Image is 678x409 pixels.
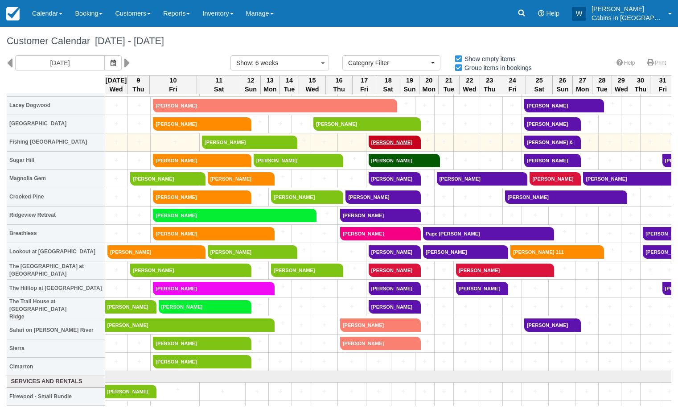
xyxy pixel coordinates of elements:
a: + [643,211,657,220]
a: Page [PERSON_NAME] [423,227,548,240]
i: Help [538,10,544,17]
a: + [643,265,657,275]
a: + [624,339,638,348]
a: + [578,339,596,348]
a: + [643,192,657,202]
a: + [481,137,500,147]
a: + [624,119,638,128]
a: + [662,211,677,220]
th: 17 Fri [352,75,376,94]
a: + [394,387,412,396]
a: Help [611,57,641,70]
a: + [662,339,677,348]
a: [PERSON_NAME] [313,117,415,131]
a: + [415,117,432,127]
label: Group items in bookings [454,61,538,74]
a: + [456,339,476,348]
a: + [578,357,596,366]
a: [PERSON_NAME] [208,245,292,259]
a: + [624,137,638,147]
a: + [643,101,657,110]
a: [PERSON_NAME] [208,172,269,186]
a: + [505,357,519,366]
a: + [662,101,677,110]
a: + [107,229,125,238]
a: + [481,302,500,311]
th: 12 Sun [241,75,260,94]
a: [PERSON_NAME] [369,264,415,277]
a: + [271,357,289,366]
img: checkfront-main-nav-mini-logo.png [6,7,20,21]
a: + [437,137,451,147]
a: + [575,318,596,328]
a: + [643,284,657,293]
p: Cabins in [GEOGRAPHIC_DATA] [592,13,663,22]
a: + [294,339,308,348]
a: + [340,387,364,396]
a: + [624,320,638,330]
a: + [313,302,335,311]
a: + [391,99,413,108]
a: + [505,211,519,220]
a: + [643,387,657,396]
a: + [418,101,432,110]
a: + [130,156,148,165]
a: + [151,385,197,394]
a: + [456,119,476,128]
a: + [502,282,519,291]
th: 13 Mon [260,75,279,94]
a: [PERSON_NAME] & [PERSON_NAME] [524,136,575,149]
a: + [643,302,657,311]
a: + [415,300,432,310]
th: 19 Sun [400,75,419,94]
a: [PERSON_NAME] [153,337,246,350]
a: [PERSON_NAME] [369,172,415,186]
a: + [340,357,364,366]
a: + [662,302,677,311]
a: + [437,387,451,396]
a: + [601,320,619,330]
a: + [624,229,638,238]
a: + [505,387,519,396]
a: + [456,211,476,220]
a: + [662,320,677,330]
a: + [107,101,125,110]
a: + [624,357,638,366]
a: + [481,192,500,202]
a: + [601,284,619,293]
a: + [578,302,596,311]
a: [PERSON_NAME] [202,136,292,149]
th: 9 Thu [127,75,149,94]
a: [PERSON_NAME] [130,172,199,186]
a: + [505,302,519,311]
a: [PERSON_NAME] [153,190,246,204]
a: + [313,357,335,366]
a: + [271,119,289,128]
a: + [456,156,476,165]
th: 11 Sat [197,75,241,94]
a: + [578,284,596,293]
a: + [294,174,308,183]
a: + [130,192,148,202]
a: + [662,265,677,275]
a: + [292,245,308,255]
a: + [624,247,638,256]
a: + [643,357,657,366]
a: [PERSON_NAME] [505,190,621,204]
a: + [340,302,364,311]
a: + [456,357,476,366]
a: [PERSON_NAME] [530,172,575,186]
a: + [246,190,266,200]
label: Show empty items [454,52,521,66]
a: + [294,320,308,330]
a: [PERSON_NAME] [369,282,415,295]
a: + [294,357,308,366]
a: + [313,229,335,238]
a: + [601,387,619,396]
a: + [340,247,364,256]
a: + [601,339,619,348]
a: + [269,318,289,328]
th: 21 Tue [439,75,459,94]
a: + [481,119,500,128]
th: 20 Mon [419,75,439,94]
